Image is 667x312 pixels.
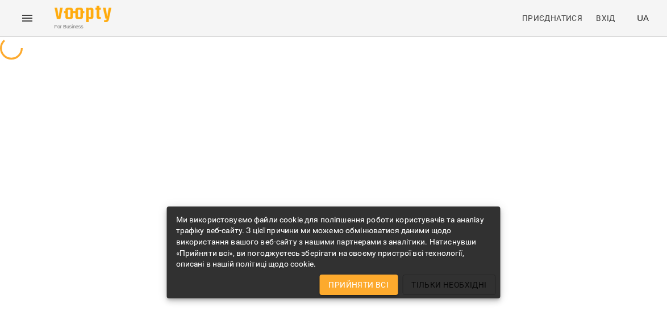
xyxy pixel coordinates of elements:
[522,11,582,25] span: Приєднатися
[637,12,649,24] span: UA
[55,6,111,22] img: Voopty Logo
[591,8,628,28] a: Вхід
[55,23,111,31] span: For Business
[14,5,41,32] button: Menu
[596,11,615,25] span: Вхід
[632,7,653,28] button: UA
[518,8,587,28] a: Приєднатися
